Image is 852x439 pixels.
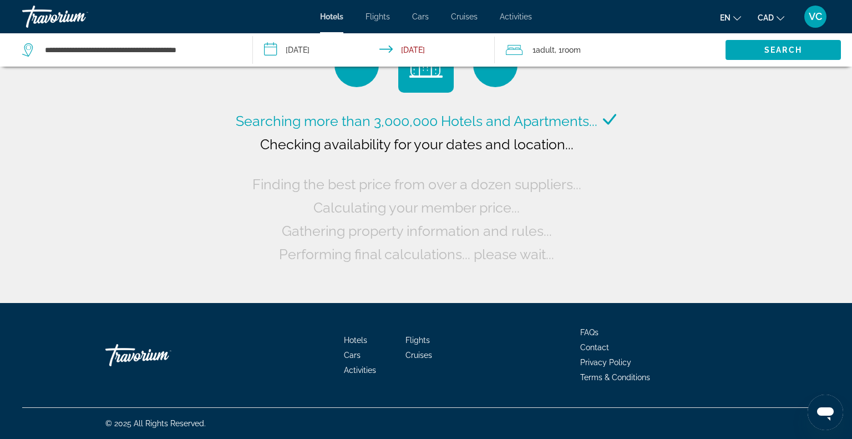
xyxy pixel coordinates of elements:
a: Travorium [22,2,133,31]
a: Travorium [105,339,216,372]
a: Hotels [344,336,367,345]
span: Gathering property information and rules... [282,223,552,239]
span: Searching more than 3,000,000 Hotels and Apartments... [236,113,597,129]
a: Contact [580,343,609,352]
a: Privacy Policy [580,358,631,367]
a: Activities [500,12,532,21]
span: Checking availability for your dates and location... [260,136,574,153]
a: Flights [405,336,430,345]
a: Cars [412,12,429,21]
button: Travelers: 1 adult, 0 children [495,33,726,67]
button: Change language [720,9,741,26]
span: Search [764,46,802,54]
span: CAD [758,13,774,22]
a: Terms & Conditions [580,373,650,382]
a: Activities [344,366,376,375]
a: Cruises [405,351,432,360]
button: Change currency [758,9,784,26]
a: Hotels [320,12,343,21]
span: Calculating your member price... [313,199,520,216]
span: en [720,13,731,22]
span: Performing final calculations... please wait... [279,246,554,263]
button: User Menu [801,5,830,28]
button: Search [726,40,841,60]
a: Cruises [451,12,478,21]
a: Cars [344,351,361,360]
span: © 2025 All Rights Reserved. [105,419,206,428]
span: Adult [536,46,555,54]
span: 1 [532,42,555,58]
span: VC [809,11,822,22]
iframe: Button to launch messaging window [808,395,843,430]
a: FAQs [580,328,599,337]
span: Room [562,46,581,54]
span: Finding the best price from over a dozen suppliers... [252,176,581,193]
button: Check-in date: Oct 2, 2025 Check-out date: Oct 3, 2025 [253,33,495,67]
a: Flights [366,12,390,21]
span: , 1 [555,42,581,58]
